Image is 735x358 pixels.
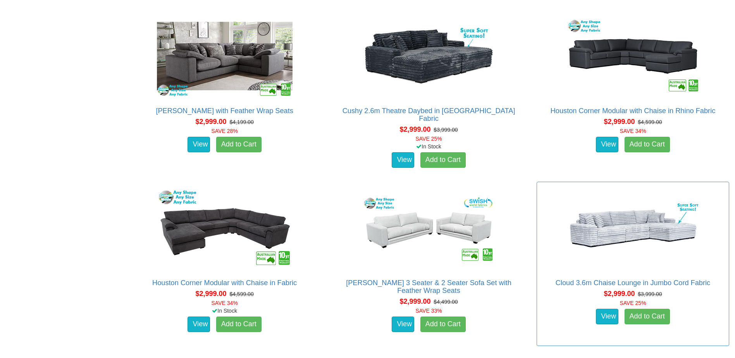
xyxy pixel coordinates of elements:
font: SAVE 34% [620,128,646,134]
span: $2,999.00 [196,290,227,298]
del: $3,999.00 [434,127,458,133]
span: $2,999.00 [399,298,430,305]
a: Add to Cart [420,317,466,332]
a: View [188,137,210,152]
del: $4,499.00 [434,299,458,305]
a: Houston Corner Modular with Chaise in Fabric [152,279,297,287]
del: $3,999.00 [638,291,662,297]
span: $2,999.00 [604,290,635,298]
font: SAVE 25% [620,300,646,306]
div: In Stock [127,307,322,315]
font: SAVE 25% [415,136,442,142]
span: $2,999.00 [604,118,635,126]
img: Cloud 3.6m Chaise Lounge in Jumbo Cord Fabric [563,186,703,271]
a: Add to Cart [625,309,670,324]
font: SAVE 28% [212,128,238,134]
a: Add to Cart [216,317,262,332]
img: Erika Corner with Feather Wrap Seats [155,14,294,99]
a: View [596,309,618,324]
img: Cushy 2.6m Theatre Daybed in Jumbo Cord Fabric [359,14,499,99]
img: Houston Corner Modular with Chaise in Fabric [155,186,294,271]
a: Houston Corner Modular with Chaise in Rhino Fabric [551,107,716,115]
font: SAVE 34% [212,300,238,306]
font: SAVE 33% [415,308,442,314]
a: Add to Cart [420,152,466,168]
del: $4,599.00 [638,119,662,125]
img: Houston Corner Modular with Chaise in Rhino Fabric [563,14,703,99]
span: $2,999.00 [399,126,430,133]
a: Add to Cart [625,137,670,152]
img: Erika 3 Seater & 2 Seater Sofa Set with Feather Wrap Seats [359,186,499,271]
a: [PERSON_NAME] with Feather Wrap Seats [156,107,293,115]
a: View [392,317,414,332]
div: In Stock [331,143,527,150]
del: $4,199.00 [229,119,253,125]
a: Add to Cart [216,137,262,152]
del: $4,599.00 [229,291,253,297]
a: View [392,152,414,168]
a: Cushy 2.6m Theatre Daybed in [GEOGRAPHIC_DATA] Fabric [343,107,515,122]
a: View [596,137,618,152]
span: $2,999.00 [196,118,227,126]
a: [PERSON_NAME] 3 Seater & 2 Seater Sofa Set with Feather Wrap Seats [346,279,511,294]
a: View [188,317,210,332]
a: Cloud 3.6m Chaise Lounge in Jumbo Cord Fabric [556,279,710,287]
